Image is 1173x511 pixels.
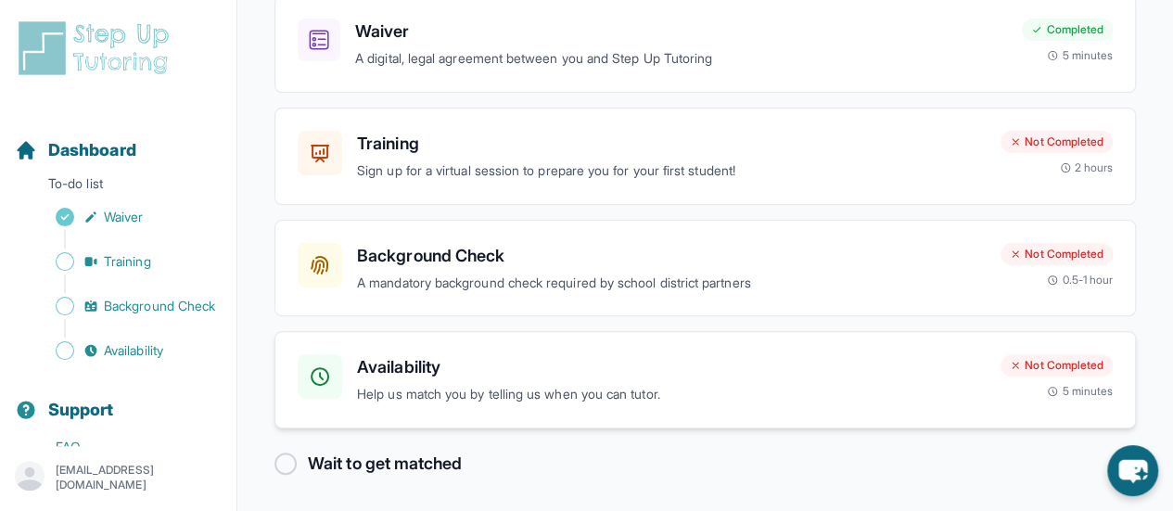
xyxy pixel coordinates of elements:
div: 2 hours [1060,160,1114,175]
span: Background Check [104,297,215,315]
p: To-do list [7,174,229,200]
div: 5 minutes [1047,48,1113,63]
p: A mandatory background check required by school district partners [357,273,986,294]
a: Dashboard [15,137,136,163]
a: Waiver [15,204,236,230]
a: Training [15,249,236,275]
h3: Waiver [355,19,1007,45]
p: [EMAIL_ADDRESS][DOMAIN_NAME] [56,463,222,492]
h3: Availability [357,354,986,380]
p: Help us match you by telling us when you can tutor. [357,384,986,405]
div: 0.5-1 hour [1047,273,1113,287]
p: A digital, legal agreement between you and Step Up Tutoring [355,48,1007,70]
h2: Wait to get matched [308,451,462,477]
button: Dashboard [7,108,229,171]
div: Completed [1022,19,1113,41]
h3: Training [357,131,986,157]
a: Background CheckA mandatory background check required by school district partnersNot Completed0.5... [274,220,1136,317]
span: Support [48,397,114,423]
div: Not Completed [1001,354,1113,377]
a: TrainingSign up for a virtual session to prepare you for your first student!Not Completed2 hours [274,108,1136,205]
p: Sign up for a virtual session to prepare you for your first student! [357,160,986,182]
span: Waiver [104,208,143,226]
button: Support [7,367,229,430]
span: Training [104,252,151,271]
button: chat-button [1107,445,1158,496]
h3: Background Check [357,243,986,269]
a: Background Check [15,293,236,319]
a: Availability [15,338,236,364]
div: Not Completed [1001,243,1113,265]
span: Availability [104,341,163,360]
div: 5 minutes [1047,384,1113,399]
img: logo [15,19,180,78]
a: AvailabilityHelp us match you by telling us when you can tutor.Not Completed5 minutes [274,331,1136,428]
a: FAQ [15,434,236,460]
span: Dashboard [48,137,136,163]
div: Not Completed [1001,131,1113,153]
button: [EMAIL_ADDRESS][DOMAIN_NAME] [15,461,222,494]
